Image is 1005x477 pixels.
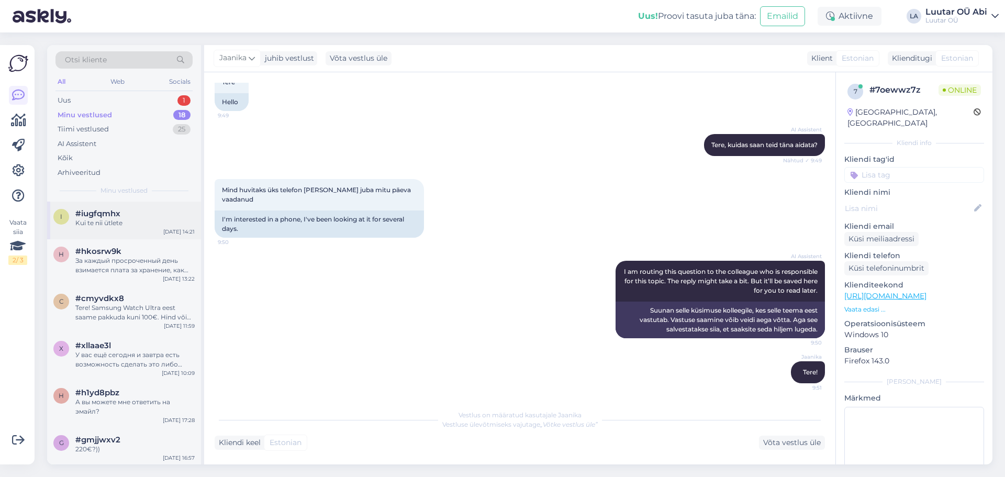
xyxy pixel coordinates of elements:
[844,250,984,261] p: Kliendi telefon
[8,256,27,265] div: 2 / 3
[65,54,107,65] span: Otsi kliente
[807,53,833,64] div: Klient
[540,420,598,428] i: „Võtke vestlus üle”
[59,439,64,447] span: g
[59,297,64,305] span: c
[75,445,195,454] div: 220€?))
[75,397,195,416] div: А вы можете мне ответить на эмайл?
[783,252,822,260] span: AI Assistent
[163,454,195,462] div: [DATE] 16:57
[760,6,805,26] button: Emailid
[164,322,195,330] div: [DATE] 11:59
[59,345,63,352] span: x
[844,393,984,404] p: Märkmed
[616,302,825,338] div: Suunan selle küsimuse kolleegile, kes selle teema eest vastutab. Vastuse saamine võib veidi aega ...
[442,420,598,428] span: Vestluse ülevõtmiseks vajutage
[261,53,314,64] div: juhib vestlust
[844,305,984,314] p: Vaata edasi ...
[844,232,919,246] div: Küsi meiliaadressi
[75,303,195,322] div: Tere! Samsung Watch Ultra eest saame pakkuda kuni 100€. Hind võib mingil määral muutuda, oleneb k...
[844,345,984,356] p: Brauser
[844,291,926,301] a: [URL][DOMAIN_NAME]
[100,186,148,195] span: Minu vestlused
[215,93,249,111] div: Hello
[638,10,756,23] div: Proovi tasuta juba täna:
[925,8,999,25] a: Luutar OÜ AbiLuutar OÜ
[215,437,261,448] div: Kliendi keel
[326,51,392,65] div: Võta vestlus üle
[75,341,111,350] span: #xllaae3l
[162,369,195,377] div: [DATE] 10:09
[58,95,71,106] div: Uus
[638,11,658,21] b: Uus!
[459,411,582,419] span: Vestlus on määratud kasutajale Jaanika
[75,294,124,303] span: #cmyvdkx8
[75,350,195,369] div: У вас ещё сегодня и завтра есть возможность сделать это либо через интернет, либо в конторе.
[58,110,112,120] div: Minu vestlused
[711,141,818,149] span: Tere, kuidas saan teid täna aidata?
[8,53,28,73] img: Askly Logo
[869,84,939,96] div: # 7oewwz7z
[854,87,857,95] span: 7
[803,368,818,376] span: Tere!
[173,124,191,135] div: 25
[75,218,195,228] div: Kui te nii ütlete
[59,392,64,400] span: h
[624,268,819,294] span: I am routing this question to the colleague who is responsible for this topic. The reply might ta...
[844,187,984,198] p: Kliendi nimi
[222,186,412,203] span: Mind huvitaks üks telefon [PERSON_NAME] juba mitu päeva vaadanud
[270,437,301,448] span: Estonian
[163,416,195,424] div: [DATE] 17:28
[844,167,984,183] input: Lisa tag
[75,388,119,397] span: #h1yd8pbz
[177,95,191,106] div: 1
[173,110,191,120] div: 18
[907,9,921,24] div: LA
[55,75,68,88] div: All
[844,138,984,148] div: Kliendi info
[58,139,96,149] div: AI Assistent
[783,339,822,347] span: 9:50
[844,356,984,367] p: Firefox 143.0
[941,53,973,64] span: Estonian
[59,250,64,258] span: h
[844,329,984,340] p: Windows 10
[215,210,424,238] div: I'm interested in a phone, I've been looking at it for several days.
[844,318,984,329] p: Operatsioonisüsteem
[783,126,822,134] span: AI Assistent
[818,7,881,26] div: Aktiivne
[108,75,127,88] div: Web
[844,154,984,165] p: Kliendi tag'id
[783,157,822,164] span: Nähtud ✓ 9:49
[58,124,109,135] div: Tiimi vestlused
[58,168,100,178] div: Arhiveeritud
[163,228,195,236] div: [DATE] 14:21
[844,280,984,291] p: Klienditeekond
[783,353,822,361] span: Jaanika
[8,218,27,265] div: Vaata siia
[75,247,121,256] span: #hkosrw9k
[218,238,257,246] span: 9:50
[75,435,120,445] span: #gmjjwxv2
[845,203,972,214] input: Lisa nimi
[783,384,822,392] span: 9:51
[218,112,257,119] span: 9:49
[939,84,981,96] span: Online
[925,16,987,25] div: Luutar OÜ
[75,256,195,275] div: За каждый просроченный день взимается плата за хранение, как указано в Вашем договоре.
[58,153,73,163] div: Kõik
[888,53,932,64] div: Klienditugi
[847,107,974,129] div: [GEOGRAPHIC_DATA], [GEOGRAPHIC_DATA]
[167,75,193,88] div: Socials
[844,377,984,386] div: [PERSON_NAME]
[844,221,984,232] p: Kliendi email
[75,209,120,218] span: #iugfqmhx
[219,52,247,64] span: Jaanika
[925,8,987,16] div: Luutar OÜ Abi
[842,53,874,64] span: Estonian
[163,275,195,283] div: [DATE] 13:22
[844,261,929,275] div: Küsi telefoninumbrit
[60,213,62,220] span: i
[759,436,825,450] div: Võta vestlus üle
